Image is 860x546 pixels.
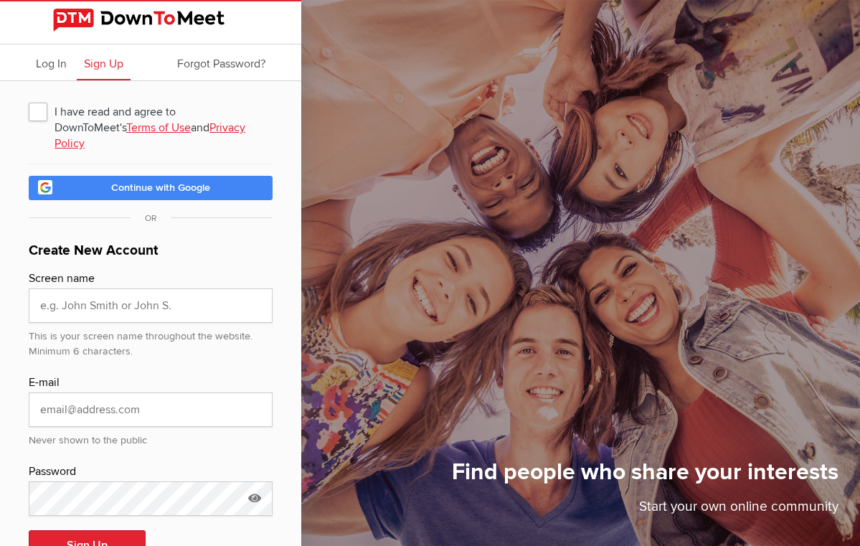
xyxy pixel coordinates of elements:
span: Forgot Password? [177,57,265,71]
div: Password [29,463,273,481]
span: I have read and agree to DownToMeet's and [29,98,273,124]
h1: Create New Account [29,240,273,270]
img: DownToMeet [53,9,248,32]
h1: Find people who share your interests [452,458,838,496]
a: Continue with Google [29,176,273,200]
span: Log In [36,57,67,71]
input: e.g. John Smith or John S. [29,288,273,323]
a: Forgot Password? [170,44,273,80]
p: Start your own online community [452,496,838,524]
div: E-mail [29,374,273,392]
input: email@address.com [29,392,273,427]
a: Sign Up [77,44,131,80]
a: Terms of Use [126,121,191,135]
span: Sign Up [84,57,123,71]
span: Continue with Google [111,182,210,194]
span: OR [131,213,171,224]
div: This is your screen name throughout the website. Minimum 6 characters. [29,323,273,359]
div: Never shown to the public [29,427,273,448]
div: Screen name [29,270,273,288]
a: Log In [29,44,74,80]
